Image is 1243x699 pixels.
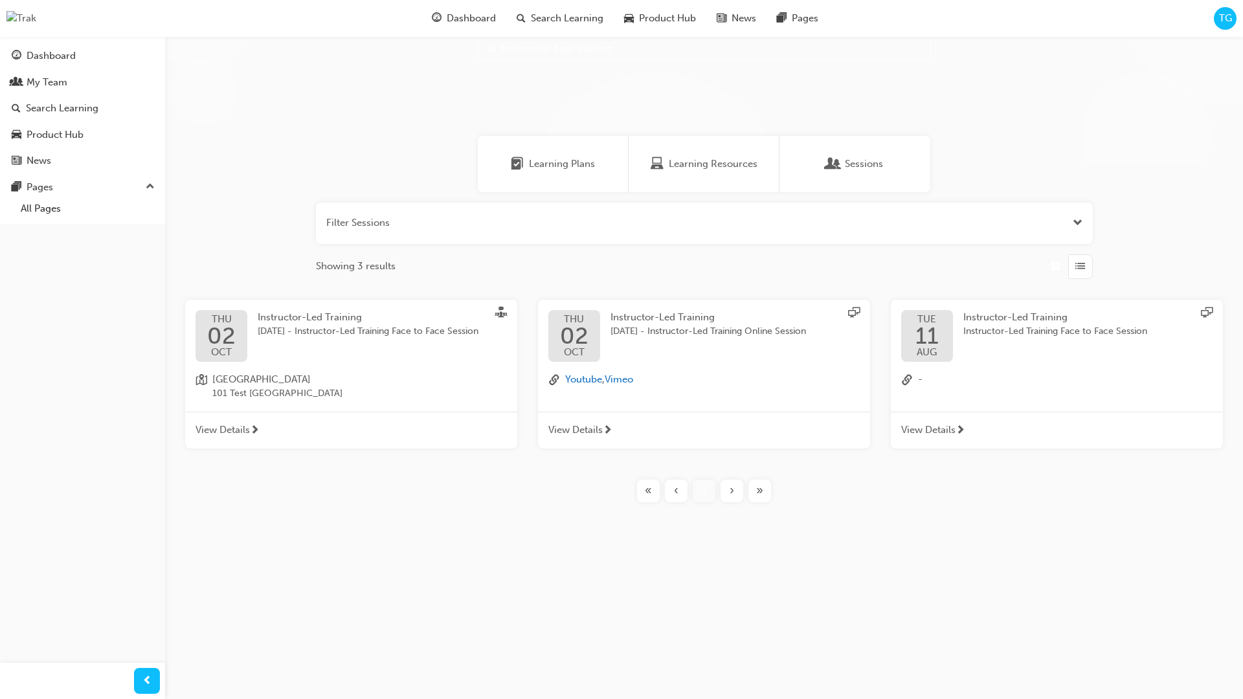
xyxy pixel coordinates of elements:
div: News [27,153,51,168]
a: Search Learning [5,96,160,120]
span: › [730,483,734,498]
span: sessionType_ONLINE_URL-icon [848,307,860,321]
span: - [918,372,923,389]
a: guage-iconDashboard [421,5,506,32]
a: All Pages [16,199,160,219]
a: car-iconProduct Hub [614,5,706,32]
span: Learning Plans [511,157,524,172]
span: , [565,372,633,389]
span: next-icon [603,425,612,437]
div: My Team [27,75,67,90]
span: AUG [915,348,939,357]
span: [DATE] - Instructor-Led Training Face to Face Session [258,324,478,339]
span: location-icon [196,372,207,401]
span: Pages [792,11,818,26]
span: News [732,11,756,26]
a: TUE11AUGInstructor-Led TrainingInstructor-Led Training Face to Face Session [901,310,1213,362]
a: SessionsSessions [779,136,930,192]
span: Learning Resources [651,157,664,172]
button: First page [634,480,662,502]
span: Instructor-Led Training [963,311,1068,323]
span: OCT [207,348,236,357]
span: pages-icon [12,182,21,194]
span: guage-icon [432,10,442,27]
a: My Team [5,71,160,94]
span: View Details [901,423,956,438]
span: 02 [560,324,588,348]
span: ‹ [674,483,678,498]
a: Dashboard [5,44,160,68]
span: THU [560,315,588,324]
span: Grid [1051,259,1060,274]
span: OCT [560,348,588,357]
button: THU02OCTInstructor-Led Training[DATE] - Instructor-Led Training Face to Face Sessionlocation-icon... [185,300,517,449]
span: car-icon [624,10,634,27]
button: Pages [5,175,160,199]
span: TG [1219,11,1232,26]
button: Vimeo [605,372,633,387]
span: people-icon [12,77,21,89]
a: View Details [538,412,870,449]
a: THU02OCTInstructor-Led Training[DATE] - Instructor-Led Training Online Session [548,310,860,362]
a: View Details [185,412,517,449]
button: Previous page [662,480,690,502]
span: THU [207,315,236,324]
span: prev-icon [142,673,152,689]
span: pages-icon [777,10,787,27]
span: View Details [196,423,250,438]
span: news-icon [717,10,726,27]
div: DashboardMy TeamSearch LearningProduct HubNews [5,44,160,173]
span: Dashboard [447,11,496,26]
img: Trak [6,11,36,26]
span: up-icon [146,179,155,195]
span: [DATE] - Instructor-Led Training Online Session [610,324,806,339]
span: 11 [915,324,939,348]
button: Next page [718,480,746,502]
span: news-icon [12,155,21,167]
span: link-icon [548,372,560,389]
span: search-icon [517,10,526,27]
span: Showing 3 results [316,259,396,274]
a: Product Hub [5,123,160,147]
span: Product Hub [639,11,696,26]
span: Instructor-Led Training [258,311,362,323]
span: search-icon [12,103,21,115]
a: search-iconSearch Learning [506,5,614,32]
input: Search... [478,36,931,61]
span: Sessions [827,157,840,172]
button: Last page [746,480,774,502]
span: 02 [207,324,236,348]
button: Youtube [565,372,602,387]
span: TUE [915,315,939,324]
span: 101 Test [GEOGRAPHIC_DATA] [212,386,342,401]
span: Search [487,41,497,56]
div: Search Learning [26,101,98,116]
button: Open the filter [1073,216,1082,230]
span: Instructor-Led Training Face to Face Session [963,324,1147,339]
span: next-icon [956,425,965,437]
span: link-icon [901,372,913,389]
span: [GEOGRAPHIC_DATA] [212,372,342,387]
a: View Details [891,412,1223,449]
span: « [645,483,652,498]
span: guage-icon [12,50,21,62]
span: next-icon [250,425,260,437]
a: location-icon[GEOGRAPHIC_DATA]101 Test [GEOGRAPHIC_DATA] [196,372,507,401]
span: View Details [548,423,603,438]
a: Learning PlansLearning Plans [478,136,629,192]
button: Page 1 [690,480,718,502]
div: Pages [27,180,53,195]
span: Search Learning [531,11,603,26]
span: » [756,483,763,498]
span: List [1075,259,1085,274]
span: Sessions [845,157,883,172]
a: News [5,149,160,173]
a: news-iconNews [706,5,767,32]
button: TUE11AUGInstructor-Led TrainingInstructor-Led Training Face to Face Sessionlink-icon-View Details [891,300,1223,449]
span: Learning Resources [669,157,757,172]
span: sessionType_FACE_TO_FACE-icon [495,307,507,321]
span: 1 [702,483,706,498]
